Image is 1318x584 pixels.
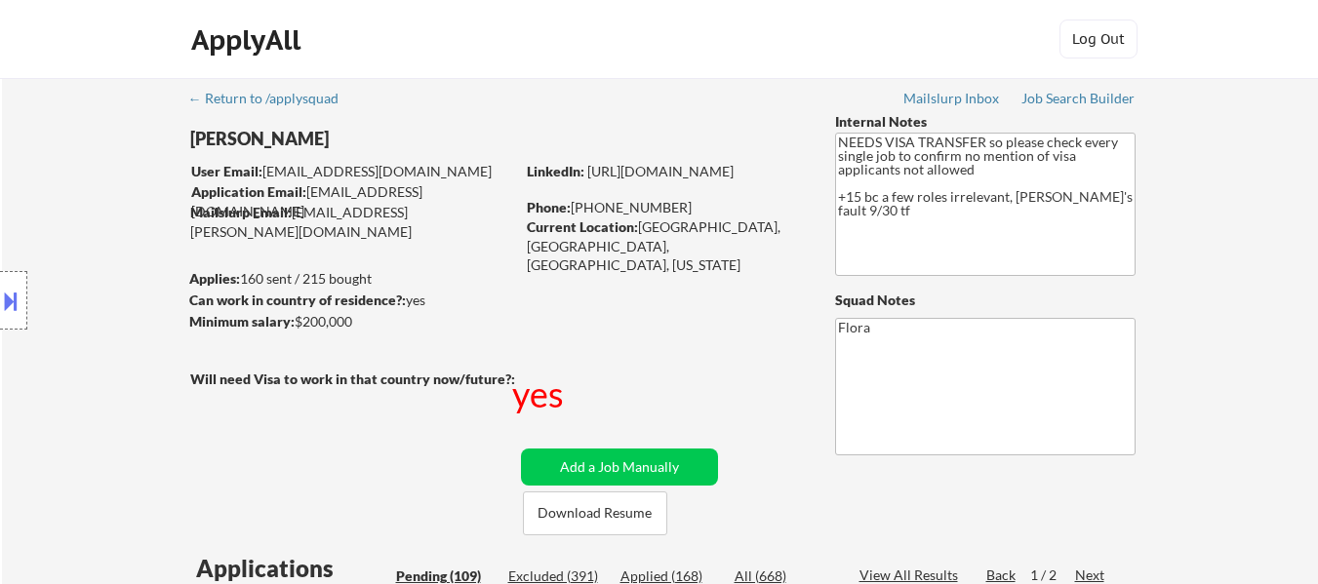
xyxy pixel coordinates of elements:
div: [EMAIL_ADDRESS][PERSON_NAME][DOMAIN_NAME] [190,203,514,241]
a: Mailslurp Inbox [903,91,1001,110]
strong: Will need Visa to work in that country now/future?: [190,370,515,387]
strong: Current Location: [527,218,638,235]
div: ApplyAll [191,23,306,57]
div: Applications [196,557,389,580]
div: $200,000 [189,312,514,331]
button: Download Resume [523,491,667,535]
strong: LinkedIn: [527,163,584,179]
div: [PERSON_NAME] [190,127,591,151]
div: ← Return to /applysquad [188,92,357,105]
a: ← Return to /applysquad [188,91,357,110]
a: Job Search Builder [1021,91,1136,110]
div: yes [512,370,568,418]
div: [EMAIL_ADDRESS][DOMAIN_NAME] [191,182,514,220]
div: Internal Notes [835,112,1136,132]
strong: Phone: [527,199,571,215]
a: [URL][DOMAIN_NAME] [587,163,734,179]
div: [PHONE_NUMBER] [527,198,803,217]
button: Add a Job Manually [521,448,718,486]
div: Mailslurp Inbox [903,92,1001,105]
button: Log Out [1059,19,1138,58]
div: 160 sent / 215 bought [189,269,514,289]
div: [EMAIL_ADDRESS][DOMAIN_NAME] [191,162,514,181]
div: [GEOGRAPHIC_DATA], [GEOGRAPHIC_DATA], [GEOGRAPHIC_DATA], [US_STATE] [527,217,803,275]
div: Job Search Builder [1021,92,1136,105]
div: Squad Notes [835,291,1136,310]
